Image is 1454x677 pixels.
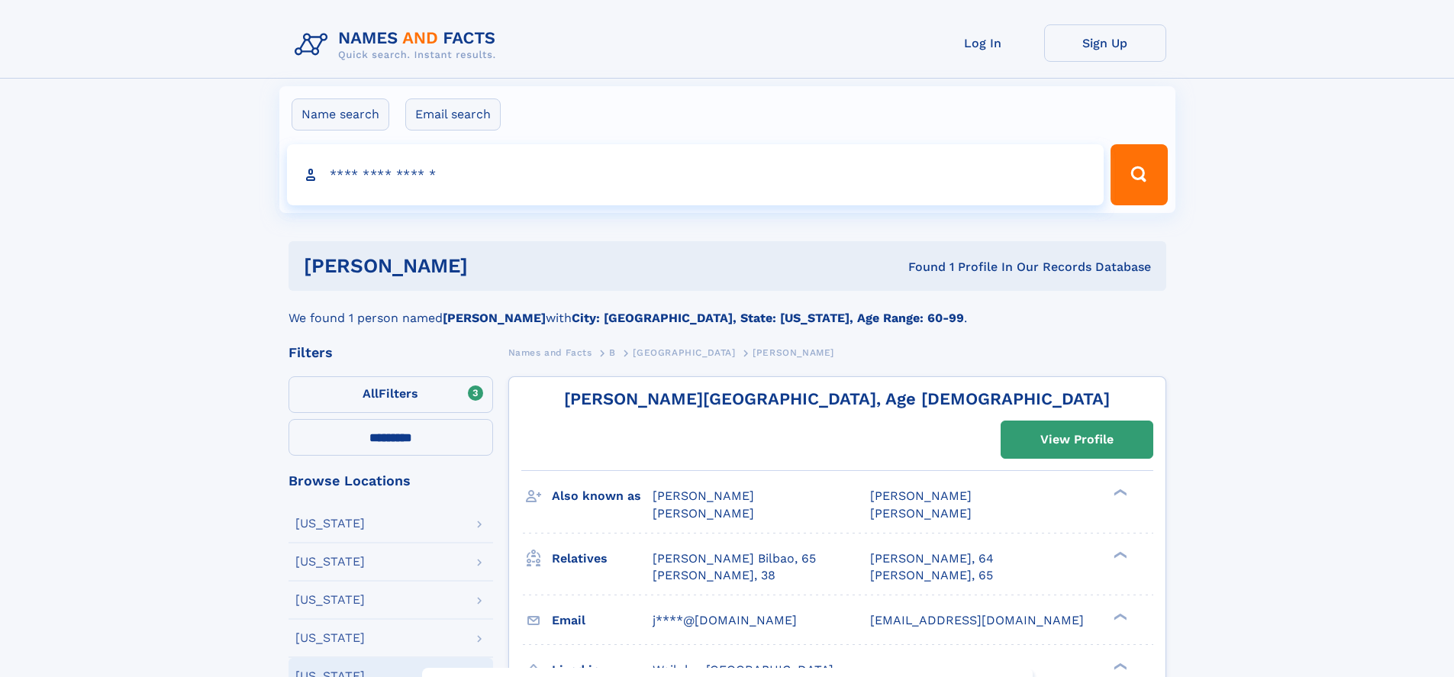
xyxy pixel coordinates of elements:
[1044,24,1166,62] a: Sign Up
[653,567,775,584] a: [PERSON_NAME], 38
[1110,488,1128,498] div: ❯
[443,311,546,325] b: [PERSON_NAME]
[1001,421,1153,458] a: View Profile
[552,483,653,509] h3: Also known as
[287,144,1104,205] input: search input
[633,347,735,358] span: [GEOGRAPHIC_DATA]
[289,376,493,413] label: Filters
[289,24,508,66] img: Logo Names and Facts
[653,550,816,567] a: [PERSON_NAME] Bilbao, 65
[609,343,616,362] a: B
[870,550,994,567] a: [PERSON_NAME], 64
[508,343,592,362] a: Names and Facts
[870,567,993,584] a: [PERSON_NAME], 65
[1110,550,1128,559] div: ❯
[1110,611,1128,621] div: ❯
[753,347,834,358] span: [PERSON_NAME]
[295,517,365,530] div: [US_STATE]
[289,291,1166,327] div: We found 1 person named with .
[405,98,501,131] label: Email search
[564,389,1110,408] a: [PERSON_NAME][GEOGRAPHIC_DATA], Age [DEMOGRAPHIC_DATA]
[922,24,1044,62] a: Log In
[552,608,653,633] h3: Email
[552,546,653,572] h3: Relatives
[653,488,754,503] span: [PERSON_NAME]
[304,256,688,276] h1: [PERSON_NAME]
[1110,661,1128,671] div: ❯
[653,662,833,677] span: Wailuku, [GEOGRAPHIC_DATA]
[295,594,365,606] div: [US_STATE]
[572,311,964,325] b: City: [GEOGRAPHIC_DATA], State: [US_STATE], Age Range: 60-99
[870,613,1084,627] span: [EMAIL_ADDRESS][DOMAIN_NAME]
[870,506,972,521] span: [PERSON_NAME]
[870,488,972,503] span: [PERSON_NAME]
[289,346,493,359] div: Filters
[1040,422,1114,457] div: View Profile
[633,343,735,362] a: [GEOGRAPHIC_DATA]
[609,347,616,358] span: B
[363,386,379,401] span: All
[688,259,1151,276] div: Found 1 Profile In Our Records Database
[292,98,389,131] label: Name search
[289,474,493,488] div: Browse Locations
[295,556,365,568] div: [US_STATE]
[295,632,365,644] div: [US_STATE]
[653,506,754,521] span: [PERSON_NAME]
[1111,144,1167,205] button: Search Button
